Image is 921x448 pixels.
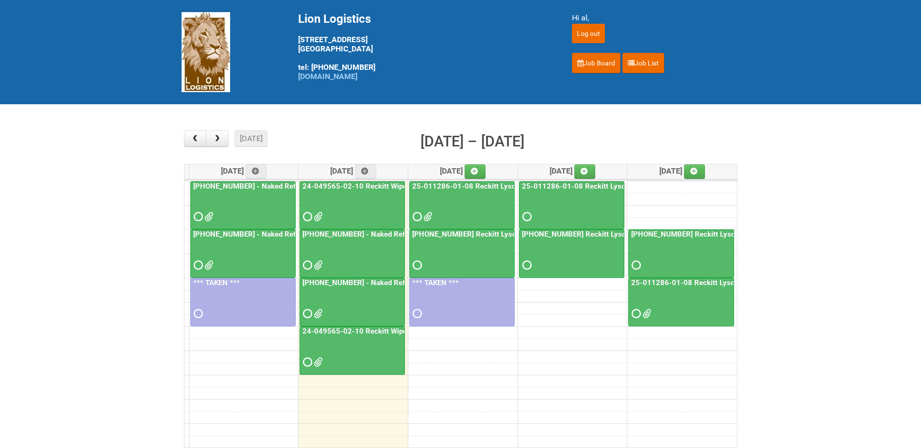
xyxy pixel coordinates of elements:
[303,359,310,366] span: Requested
[314,310,320,317] span: GROUP 10041.jpg GROUP 1004 (2).jpg GROUP 1004 (3).jpg GROUP 1004 (4).jpg GROUP 1004 (5).jpg GROUP...
[413,310,419,317] span: Requested
[204,213,211,220] span: Lion25-055556-01_LABELS_03Oct25.xlsx MOR - 25-055556-01.xlsm G147.png G258.png G369.png M147.png ...
[221,166,267,176] span: [DATE]
[684,164,705,179] a: Add an event
[413,262,419,269] span: Requested
[465,164,486,179] a: Add an event
[522,262,529,269] span: Requested
[194,213,201,220] span: Requested
[246,164,267,179] a: Add an event
[628,278,734,326] a: 25-011286-01-08 Reckitt Lysol Laundry Scented
[314,262,320,269] span: LION_Mailing2_25-055556-01_LABELS_06Oct25_FIXED.xlsx MOR_M2.xlsm LION_Mailing2_25-055556-01_LABEL...
[572,24,605,43] input: Log out
[409,181,515,230] a: 25-011286-01-08 Reckitt Lysol Laundry Scented - BLINDING (hold slot)
[519,181,624,230] a: 25-011286-01-08 Reckitt Lysol Laundry Scented - BLINDING (hold slot)
[301,182,468,191] a: 24-049565-02-10 Reckitt Wipes HUT Stages 1-3
[355,164,376,179] a: Add an event
[632,310,638,317] span: Requested
[628,229,734,278] a: [PHONE_NUMBER] Reckitt Lysol Wipes Stage 4 - labeling day
[194,310,201,317] span: Requested
[629,278,794,287] a: 25-011286-01-08 Reckitt Lysol Laundry Scented
[519,229,624,278] a: [PHONE_NUMBER] Reckitt Lysol Wipes Stage 4 - labeling day
[314,213,320,220] span: 24-049565-02 Reckitt Wipes HUT Stages 1-3 - Lion addresses (sbm ybm) revised.xlsx 24-049565-02 Re...
[520,230,725,239] a: [PHONE_NUMBER] Reckitt Lysol Wipes Stage 4 - labeling day
[300,326,405,375] a: 24-049565-02-10 Reckitt Wipes HUT Stages 1-3 - slot for photos
[194,262,201,269] span: Requested
[303,213,310,220] span: Requested
[410,230,615,239] a: [PHONE_NUMBER] Reckitt Lysol Wipes Stage 4 - labeling day
[572,12,740,24] div: Hi al,
[410,182,650,191] a: 25-011286-01-08 Reckitt Lysol Laundry Scented - BLINDING (hold slot)
[423,213,430,220] span: LABEL RECONCILIATION FORM_25011286.docx 25-011286-01 - MOR - Blinding.xlsm
[632,262,638,269] span: Requested
[300,278,405,326] a: [PHONE_NUMBER] - Naked Reformulation Mailing 2 PHOTOS
[300,229,405,278] a: [PHONE_NUMBER] - Naked Reformulation - Mailing 2
[659,166,705,176] span: [DATE]
[330,166,376,176] span: [DATE]
[520,182,759,191] a: 25-011286-01-08 Reckitt Lysol Laundry Scented - BLINDING (hold slot)
[522,213,529,220] span: Requested
[191,230,395,239] a: [PHONE_NUMBER] - Naked Reformulation Mailing 1 PHOTOS
[298,12,371,26] span: Lion Logistics
[622,53,664,73] a: Job List
[204,262,211,269] span: GROUP 1003.jpg GROUP 1003 (2).jpg GROUP 1003 (3).jpg GROUP 1003 (4).jpg GROUP 1003 (5).jpg GROUP ...
[550,166,596,176] span: [DATE]
[182,12,230,92] img: Lion Logistics
[303,262,310,269] span: Requested
[300,181,405,230] a: 24-049565-02-10 Reckitt Wipes HUT Stages 1-3
[413,213,419,220] span: Requested
[440,166,486,176] span: [DATE]
[298,72,357,81] a: [DOMAIN_NAME]
[303,310,310,317] span: Requested
[301,327,521,336] a: 24-049565-02-10 Reckitt Wipes HUT Stages 1-3 - slot for photos
[409,229,515,278] a: [PHONE_NUMBER] Reckitt Lysol Wipes Stage 4 - labeling day
[191,182,365,191] a: [PHONE_NUMBER] - Naked Reformulation Mailing 1
[301,230,479,239] a: [PHONE_NUMBER] - Naked Reformulation - Mailing 2
[190,229,296,278] a: [PHONE_NUMBER] - Naked Reformulation Mailing 1 PHOTOS
[420,130,524,153] h2: [DATE] – [DATE]
[190,181,296,230] a: [PHONE_NUMBER] - Naked Reformulation Mailing 1
[234,130,268,147] button: [DATE]
[574,164,596,179] a: Add an event
[629,230,834,239] a: [PHONE_NUMBER] Reckitt Lysol Wipes Stage 4 - labeling day
[301,278,504,287] a: [PHONE_NUMBER] - Naked Reformulation Mailing 2 PHOTOS
[182,47,230,56] a: Lion Logistics
[314,359,320,366] span: GROUP 1001 (2) BACK.jpg GROUP 1001 (2) jpg.jpg GROUP 1001 (3) BACK.jpg GROUP 1001 (3)1.jpg
[642,310,649,317] span: 25-011286-01 - MDN (3).xlsx 25-011286-01 - MDN (2).xlsx 25-011286-01-08 - JNF.DOC 25-011286-01 - ...
[572,53,620,73] a: Job Board
[298,12,548,81] div: [STREET_ADDRESS] [GEOGRAPHIC_DATA] tel: [PHONE_NUMBER]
